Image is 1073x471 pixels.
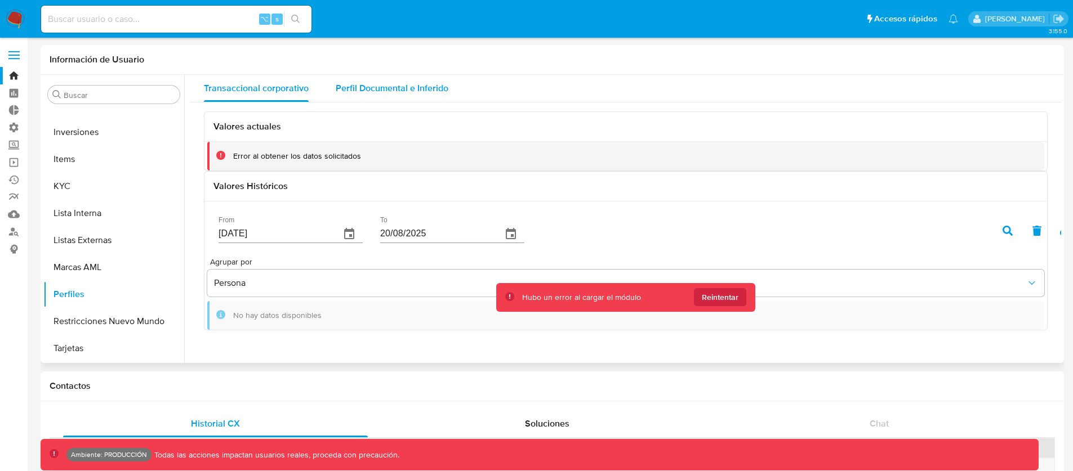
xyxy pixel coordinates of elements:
span: Persona [932,230,1026,241]
button: Perfiles [43,281,184,308]
button: Listas Externas [43,227,184,254]
button: search-icon [284,11,307,27]
span: Transaccional corporativo [204,82,309,95]
label: From [219,226,234,232]
button: Persona [925,222,1044,249]
button: Items [43,146,184,173]
a: Notificaciones [949,14,958,24]
h1: Información de Usuario [50,54,144,65]
button: KYC [43,173,184,200]
p: marcoezequiel.morales@mercadolibre.com [985,14,1049,24]
p: Ambiente: PRODUCCIÓN [71,452,147,457]
input: Buscar [64,90,175,100]
button: Lista Interna [43,200,184,227]
button: Marcas AML [43,254,184,281]
input: Buscar usuario o caso... [41,12,311,26]
button: Restricciones Nuevo Mundo [43,308,184,335]
span: Historial CX [191,417,240,430]
div: Hubo un error al cargar el módulo [522,290,641,300]
span: Soluciones [525,417,569,430]
button: Tarjetas [43,335,184,362]
span: s [275,14,279,24]
p: Todas las acciones impactan usuarios reales, proceda con precaución. [152,450,399,460]
label: To [380,226,388,232]
div: Error al obtener los datos solicitados [233,151,361,162]
button: Buscar [52,90,61,99]
span: Perfil Documental e Inferido [336,82,448,95]
h1: Contactos [50,380,1055,392]
a: Salir [1053,13,1065,25]
span: Agrupar por [928,210,1047,218]
h3: Valores Históricos [213,190,1038,201]
span: Accesos rápidos [874,13,937,25]
span: ⌥ [260,14,269,24]
h3: Valores actuales [213,121,1038,132]
span: Chat [870,417,889,430]
button: Inversiones [43,119,184,146]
